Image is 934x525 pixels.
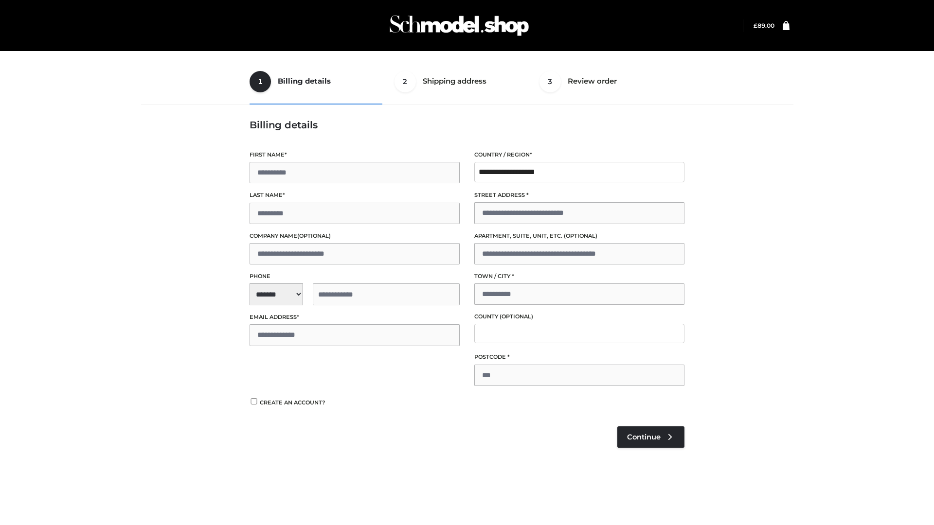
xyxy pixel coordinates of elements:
[474,352,684,362] label: Postcode
[500,313,533,320] span: (optional)
[564,232,597,239] span: (optional)
[474,150,684,159] label: Country / Region
[250,119,684,131] h3: Billing details
[250,398,258,404] input: Create an account?
[754,22,774,29] a: £89.00
[250,231,460,241] label: Company name
[297,232,331,239] span: (optional)
[386,6,532,45] img: Schmodel Admin 964
[250,191,460,200] label: Last name
[754,22,774,29] bdi: 89.00
[627,433,661,441] span: Continue
[474,191,684,200] label: Street address
[474,272,684,281] label: Town / City
[474,312,684,321] label: County
[260,399,325,406] span: Create an account?
[474,231,684,241] label: Apartment, suite, unit, etc.
[250,313,460,322] label: Email address
[754,22,757,29] span: £
[250,272,460,281] label: Phone
[617,426,684,448] a: Continue
[250,150,460,159] label: First name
